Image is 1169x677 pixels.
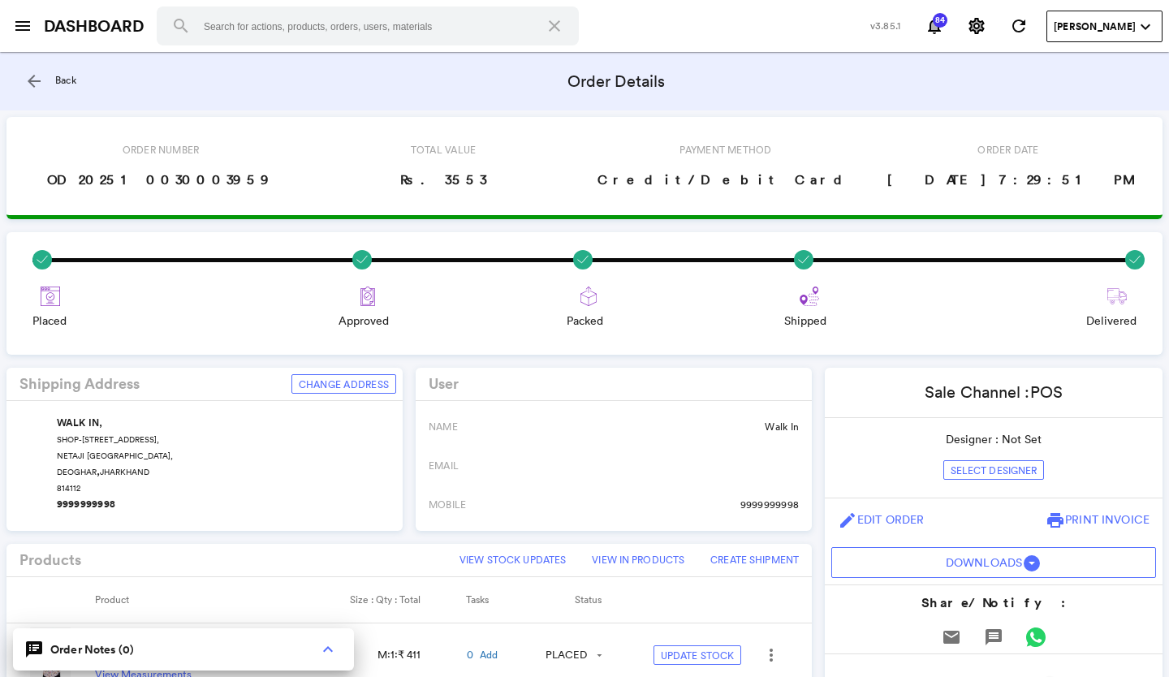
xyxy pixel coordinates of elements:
[32,313,67,329] span: Placed
[467,648,473,663] a: 0
[1136,17,1155,37] md-icon: expand_more
[800,287,819,306] img: route.svg
[291,374,396,394] button: Change Address
[1046,511,1065,530] md-icon: print
[935,621,968,653] button: Send Email
[19,552,81,568] h4: Products
[942,627,961,647] md-icon: email
[567,313,603,329] span: Packed
[544,645,602,665] md-select: PLACED
[831,505,930,534] a: editEdit Order
[44,15,144,38] a: DASHBOARD
[312,633,344,666] button: {{showOrderChat ? 'keyboard_arrow_down' : 'keyboard_arrow_up'}}
[57,416,100,430] span: WALK IN
[750,639,792,671] md-menu: Edit Product in New Tab
[480,648,498,662] a: Add
[545,16,564,36] md-icon: close
[348,577,466,623] th: Size : Qty : Total
[13,628,354,671] section: speaker_notes Order Notes (0){{showOrderChat ? 'keyboard_arrow_down' : 'keyboard_arrow_up'}}
[41,287,60,306] img: places.svg
[13,16,32,36] md-icon: menu
[567,70,665,93] span: Order Details
[398,648,421,662] span: ₹ 411
[943,460,1045,480] button: Select Designer
[466,577,544,623] th: Tasks
[971,136,1045,163] span: Order Date
[394,163,493,196] span: Rs. 3553
[535,6,574,45] button: Clear
[870,19,900,32] span: v3.85.1
[544,577,647,623] th: Status
[546,648,587,663] div: PLACED
[1002,432,1042,446] span: Not Set
[1046,11,1163,42] button: User
[1107,287,1127,306] img: truck-delivering.svg
[1039,505,1156,534] button: printPrint Invoice
[24,640,44,659] md-icon: speaker_notes
[761,645,781,665] md-icon: more_vert
[404,136,483,163] span: Total Value
[1125,250,1145,270] img: success.svg
[339,313,389,329] span: Approved
[794,250,813,270] img: success.svg
[585,550,691,570] a: View In Products
[1003,10,1035,42] button: Refresh State
[24,71,44,91] md-icon: arrow_back
[453,550,572,570] button: View Stock Updates
[19,376,140,392] h4: Shipping Address
[6,10,39,42] button: open sidebar
[673,136,778,163] span: Payment Method
[57,482,80,494] span: 814112
[318,640,338,659] md-icon: {{showOrderChat ? 'keyboard_arrow_down' : 'keyboard_arrow_up'}}
[925,16,944,36] md-icon: notifications
[358,287,377,306] img: approve.svg
[1009,16,1029,36] md-icon: refresh
[57,497,115,511] span: 9999999998
[41,163,282,196] span: OD202510030003959
[100,466,149,478] span: JHARKHAND
[825,593,1163,613] h4: Share/Notify :
[960,10,993,42] button: Settings
[579,287,598,306] img: export.svg
[765,420,799,433] span: Walk In
[932,16,948,24] span: 84
[573,250,593,270] img: success.svg
[377,648,387,662] span: M
[18,65,50,97] button: arrow_back
[654,645,741,665] button: Update Stock
[57,466,97,478] span: DEOGHAR
[918,10,951,42] button: Notifications
[32,250,52,270] img: success.svg
[1030,382,1063,402] span: pos
[57,450,173,462] span: NETAJI [GEOGRAPHIC_DATA],
[57,414,390,511] div: , ,
[710,553,799,567] span: Create Shipment
[57,433,159,446] span: SHOP-[STREET_ADDRESS],
[171,16,191,36] md-icon: search
[299,377,389,391] span: Change Address
[704,550,805,570] button: Create Shipment
[1022,554,1042,573] md-icon: arrow_drop_down_circle
[352,250,372,270] img: success.svg
[784,313,826,329] span: Shipped
[951,464,1037,477] span: Select Designer
[429,459,459,472] span: EMAIL
[95,577,348,623] th: Product
[857,512,924,527] span: Edit Order
[925,381,1063,404] p: Sale Channel :
[946,431,1042,447] p: Designer :
[429,498,466,511] span: MOBILE
[55,73,76,87] span: Back
[429,420,458,433] span: NAME
[740,498,799,511] span: 9999999998
[838,511,857,530] md-icon: edit
[967,16,986,36] md-icon: settings
[591,163,861,196] span: Credit/Debit Card
[977,621,1010,653] button: Send Message
[1020,621,1052,653] button: Send WhatsApp
[157,6,579,45] input: Search for actions, products, orders, users, materials
[459,553,566,567] span: View Stock Updates
[592,553,684,567] span: View In Products
[116,136,206,163] span: Order Number
[162,6,201,45] button: Search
